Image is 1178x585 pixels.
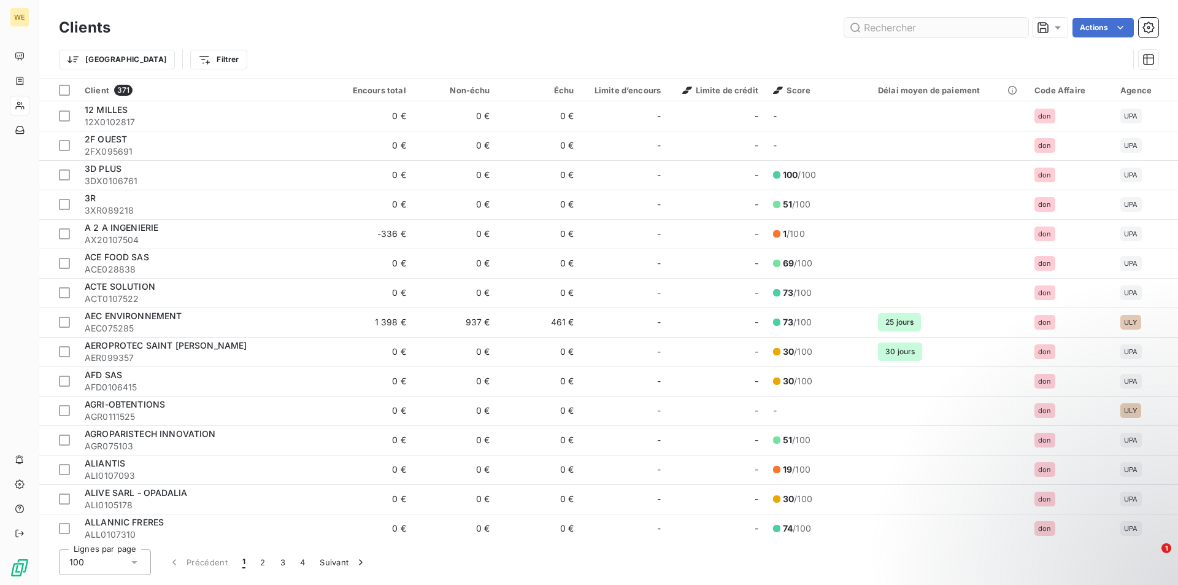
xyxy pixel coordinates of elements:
span: - [657,405,661,417]
td: 0 € [329,160,414,190]
span: - [755,405,758,417]
span: - [755,169,758,181]
span: don [1038,436,1051,444]
span: don [1038,407,1051,414]
td: 0 € [329,249,414,278]
span: - [657,434,661,446]
span: UPA [1124,260,1138,267]
td: 0 € [329,337,414,366]
span: UPA [1124,171,1138,179]
td: 0 € [414,455,498,484]
span: - [657,139,661,152]
div: WE [10,7,29,27]
td: 937 € [414,308,498,337]
span: ALIVE SARL - OPADALIA [85,487,187,498]
span: - [755,316,758,328]
span: /100 [783,375,812,387]
span: 100 [69,556,84,568]
td: 0 € [414,337,498,366]
iframe: Intercom notifications message [933,466,1178,552]
span: UPA [1124,230,1138,238]
td: 0 € [329,396,414,425]
span: UPA [1124,201,1138,208]
span: 30 jours [878,343,922,361]
span: - [755,110,758,122]
span: /100 [783,316,812,328]
span: 371 [114,85,133,96]
span: - [773,405,777,416]
span: AGR075103 [85,440,322,452]
span: 12X0102817 [85,116,322,128]
span: ULY [1124,407,1137,414]
span: - [755,139,758,152]
span: 12 MILLES [85,104,128,115]
span: UPA [1124,142,1138,149]
span: UPA [1124,378,1138,385]
span: 3XR089218 [85,204,322,217]
span: AX20107504 [85,234,322,246]
span: - [773,110,777,121]
span: don [1038,230,1051,238]
span: 74 [783,523,793,533]
span: 30 [783,346,794,357]
span: 73 [783,287,793,298]
span: - [755,257,758,269]
span: AER099357 [85,352,322,364]
span: AGROPARISTECH INNOVATION [85,428,216,439]
span: ULY [1124,319,1137,326]
span: - [773,140,777,150]
span: ACT0107522 [85,293,322,305]
span: 1 [1161,543,1171,553]
span: UPA [1124,348,1138,355]
span: /100 [783,346,812,358]
td: 1 398 € [329,308,414,337]
td: 0 € [414,101,498,131]
div: Délai moyen de paiement [878,85,1020,95]
td: 0 € [329,484,414,514]
span: - [755,346,758,358]
div: Limite d’encours [589,85,661,95]
td: 0 € [329,131,414,160]
span: - [657,493,661,505]
span: 19 [783,464,792,475]
span: 25 jours [878,313,921,331]
span: Limite de crédit [682,85,758,95]
span: AEC075285 [85,322,322,335]
span: - [657,110,661,122]
span: - [657,257,661,269]
div: Agence [1120,85,1171,95]
span: - [657,228,661,240]
div: Échu [505,85,574,95]
button: [GEOGRAPHIC_DATA] [59,50,175,69]
td: 0 € [498,190,582,219]
input: Rechercher [844,18,1028,37]
td: 0 € [414,514,498,543]
span: - [755,493,758,505]
td: 0 € [498,278,582,308]
span: UPA [1124,289,1138,296]
span: AFD SAS [85,370,122,380]
td: 0 € [498,160,582,190]
span: don [1038,112,1051,120]
span: ALL0107310 [85,529,322,541]
span: ALI0107093 [85,470,322,482]
button: 4 [293,549,312,575]
div: Encours total [337,85,406,95]
span: /100 [783,198,810,211]
span: /100 [783,463,810,476]
span: - [657,316,661,328]
span: 1 [783,228,787,239]
button: Filtrer [190,50,247,69]
td: 0 € [329,190,414,219]
td: 0 € [498,219,582,249]
span: - [657,522,661,535]
span: don [1038,142,1051,149]
td: 0 € [329,514,414,543]
td: 0 € [414,425,498,455]
span: 100 [783,169,798,180]
td: 0 € [414,131,498,160]
span: don [1038,260,1051,267]
span: /100 [783,522,811,535]
span: - [755,287,758,299]
td: -336 € [329,219,414,249]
